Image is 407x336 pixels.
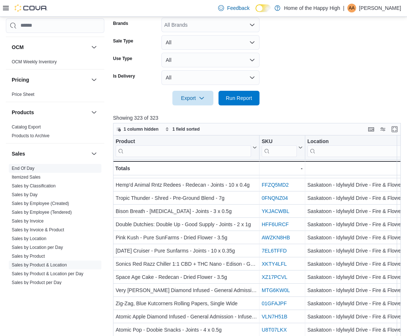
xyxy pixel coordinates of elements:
div: Double Dutchies: Double Down - Good Supply - Joints - 2 x 1g [116,167,257,176]
a: Sales by Employee (Tendered) [12,210,72,215]
button: All [161,70,259,85]
a: Sales by Product [12,254,45,259]
label: Is Delivery [113,73,135,79]
p: Showing 323 of 323 [113,114,404,122]
button: Products [12,109,88,116]
span: Catalog Export [12,124,41,130]
button: Open list of options [249,22,255,28]
button: Enter fullscreen [390,125,399,134]
a: MTG6KW0L [262,287,290,293]
a: End Of Day [12,166,34,171]
a: Sales by Employee (Created) [12,201,69,206]
label: Sale Type [113,38,133,44]
span: Sales by Invoice & Product [12,227,64,233]
div: Zig-Zag, Blue Kutcorners Rolling Papers, Single Wide [116,299,257,308]
div: Space Age Cake - Redecan - Dried Flower - 3.5g [116,273,257,281]
a: Products to Archive [12,133,49,138]
div: SKU URL [262,138,297,157]
a: YKJACWBL [262,208,289,214]
a: Itemized Sales [12,175,41,180]
div: [DATE] Cruiser - Pure Sunfarms - Joints - 10 x 0.35g [116,246,257,255]
div: Hemp'd Animal Rntz Redees - Redecan - Joints - 10 x 0.4g [116,180,257,189]
a: 01GFAJPF [262,300,287,306]
a: VLN7H51B [262,314,287,320]
h3: Products [12,109,34,116]
a: Feedback [215,1,252,15]
button: Sales [12,150,88,157]
span: Sales by Invoice [12,218,44,224]
a: Sales by Product & Location per Day [12,271,83,276]
span: Sales by Employee (Created) [12,201,69,206]
span: Sales by Day [12,192,38,198]
button: OCM [90,43,98,52]
div: Product [116,138,251,145]
span: AA [349,4,355,12]
a: XZ17PCVL [262,274,287,280]
span: Run Report [226,94,252,102]
a: 7EL6TFFD [262,248,287,254]
div: Products [6,123,104,143]
div: OCM [6,57,104,69]
a: Sales by Product & Location [12,262,67,268]
h3: Pricing [12,76,29,83]
p: [PERSON_NAME] [359,4,401,12]
span: Sales by Product & Location per Day [12,271,83,277]
div: Double Dutchies: Double Up - Good Supply - Joints - 2 x 1g [116,220,257,229]
button: Export [172,91,213,105]
a: Sales by Product per Day [12,280,61,285]
button: Sales [90,149,98,158]
a: Catalog Export [12,124,41,130]
div: Atomic Apple Diamond Infused - General Admission - Infused Joints - 3 x 0.5g [116,312,257,321]
label: Brands [113,20,128,26]
div: Pink Kush - Pure SunFarms - Dried Flower - 3.5g [116,233,257,242]
img: Cova [15,4,48,12]
span: Sales by Product & Location [12,262,67,268]
a: Sales by Classification [12,183,56,188]
a: AWZKN8HB [262,235,290,240]
div: Pricing [6,90,104,102]
button: All [161,53,259,67]
button: Product [116,138,257,157]
span: Sales by Classification [12,183,56,189]
button: 1 column hidden [113,125,161,134]
p: Home of the Happy High [284,4,340,12]
p: | [343,4,344,12]
button: Run Report [219,91,259,105]
a: HFF6URCF [262,221,289,227]
input: Dark Mode [255,4,271,12]
h3: Sales [12,150,25,157]
a: Sales by Location per Day [12,245,63,250]
div: SKU [262,138,297,145]
h3: OCM [12,44,24,51]
a: 0FNQNZ04 [262,195,288,201]
div: Tropic Thunder - Shred - Pre-Ground Blend - 7g [116,194,257,202]
div: Very [PERSON_NAME] Diamond Infused - General Admission - Infused Joints - 3 x 0.5g [116,286,257,295]
button: All [161,35,259,50]
div: Product [116,138,251,157]
button: Display options [378,125,387,134]
a: Sales by Location [12,236,46,241]
div: Totals [115,164,257,173]
a: U8T07LKX [262,327,287,333]
span: Feedback [227,4,249,12]
span: Export [177,91,209,105]
span: OCM Weekly Inventory [12,59,57,65]
a: FFZQ5MD2 [262,182,289,188]
div: Sonics Red Razz Chiller 1:1 CBD + THC Nano - Edison - Gummies - 2 x 5mg [116,260,257,268]
button: OCM [12,44,88,51]
div: Bison Breath - [MEDICAL_DATA] - Joints - 3 x 0.5g [116,207,257,216]
button: SKU [262,138,303,157]
button: Pricing [90,75,98,84]
a: Sales by Invoice [12,219,44,224]
a: Sales by Invoice & Product [12,227,64,232]
button: Products [90,108,98,117]
label: Use Type [113,56,132,61]
span: Sales by Location per Day [12,244,63,250]
span: Price Sheet [12,92,34,97]
span: 1 field sorted [172,126,200,132]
